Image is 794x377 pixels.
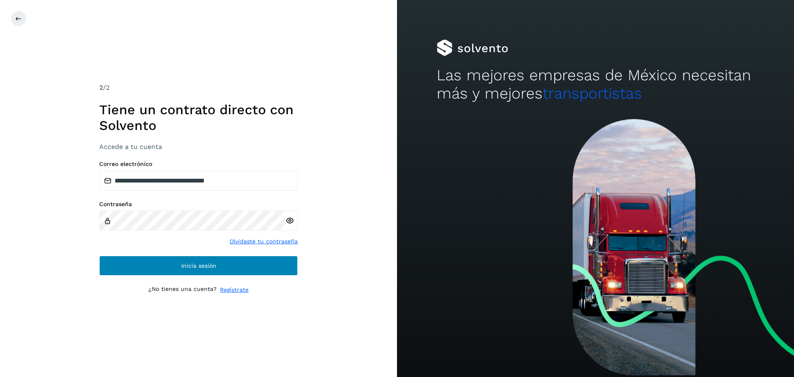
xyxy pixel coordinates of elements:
[543,84,642,102] span: transportistas
[148,286,217,294] p: ¿No tienes una cuenta?
[99,83,298,93] div: /2
[99,84,103,91] span: 2
[99,256,298,276] button: Inicia sesión
[99,161,298,168] label: Correo electrónico
[181,263,216,269] span: Inicia sesión
[230,237,298,246] a: Olvidaste tu contraseña
[99,201,298,208] label: Contraseña
[220,286,249,294] a: Regístrate
[99,143,298,151] h3: Accede a tu cuenta
[437,66,754,103] h2: Las mejores empresas de México necesitan más y mejores
[99,102,298,134] h1: Tiene un contrato directo con Solvento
